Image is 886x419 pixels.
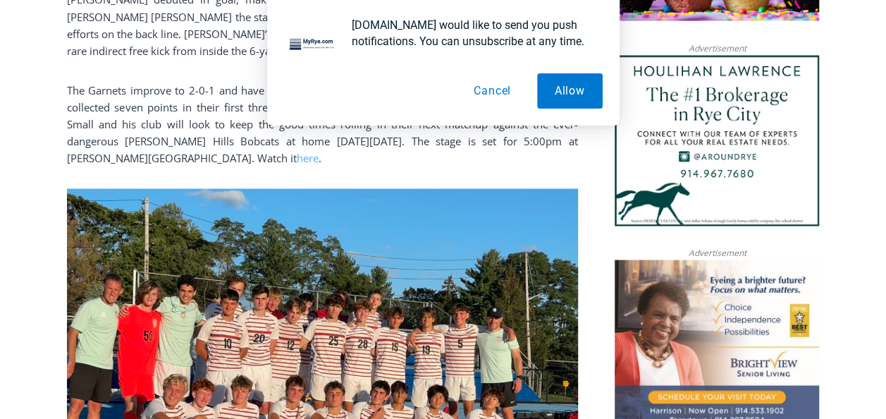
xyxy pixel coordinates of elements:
div: 6 [164,119,171,133]
div: / [157,119,161,133]
button: Cancel [456,73,529,109]
h4: [PERSON_NAME] Read Sanctuary Fall Fest: [DATE] [11,142,180,174]
div: [DOMAIN_NAME] would like to send you push notifications. You can unsubscribe at any time. [340,17,603,49]
img: notification icon [284,17,340,73]
span: Intern @ [DOMAIN_NAME] [369,140,653,172]
img: Houlihan Lawrence The #1 Brokerage in Rye City [615,55,819,226]
span: Advertisement [674,245,760,259]
div: unique DIY crafts [147,42,197,116]
div: 5 [147,119,154,133]
a: [PERSON_NAME] Read Sanctuary Fall Fest: [DATE] [1,140,204,176]
a: Intern @ [DOMAIN_NAME] [339,137,683,176]
div: "I learned about the history of a place I’d honestly never considered even as a resident of [GEOG... [356,1,666,137]
button: Allow [537,73,603,109]
a: here [297,150,319,164]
